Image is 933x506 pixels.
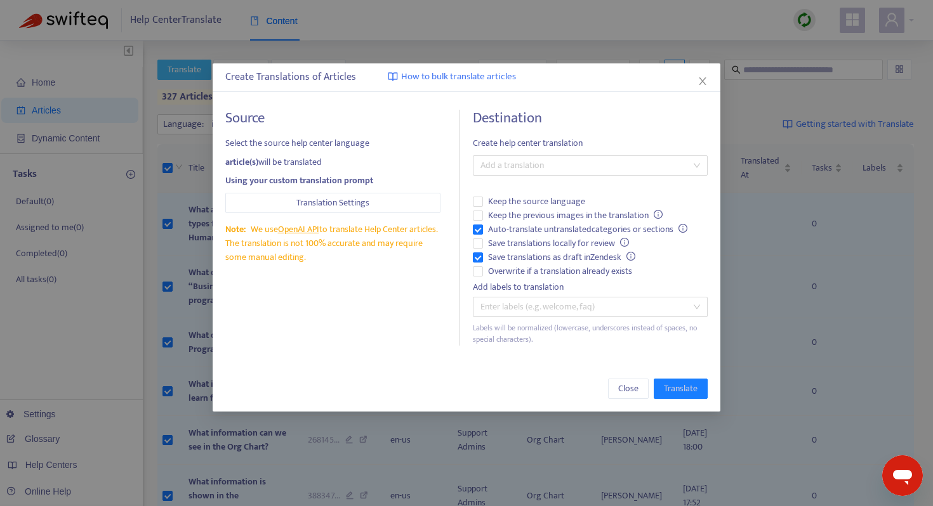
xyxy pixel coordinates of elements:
span: How to bulk translate articles [401,70,516,84]
span: info-circle [678,224,687,233]
span: Select the source help center language [225,136,440,150]
span: info-circle [626,252,635,261]
span: close [698,76,708,86]
a: OpenAI API [278,222,319,237]
button: Close [696,74,710,88]
span: Note: [225,222,246,237]
h4: Destination [473,110,708,127]
button: Translate [654,379,708,399]
span: Auto-translate untranslated categories or sections [483,223,692,237]
span: Save translations locally for review [483,237,634,250]
a: How to bulk translate articles [388,70,516,84]
img: image-link [388,72,398,82]
button: Close [608,379,649,399]
span: Keep the previous images in the translation [483,209,668,223]
button: Translation Settings [225,193,440,213]
span: info-circle [654,210,663,219]
span: Create help center translation [473,136,708,150]
span: info-circle [620,238,629,247]
div: Using your custom translation prompt [225,174,440,188]
span: Overwrite if a translation already exists [483,264,637,278]
div: Create Translations of Articles [225,70,708,85]
div: We use to translate Help Center articles. The translation is not 100% accurate and may require so... [225,223,440,264]
span: Keep the source language [483,195,590,209]
span: Close [618,382,639,396]
iframe: Botón para iniciar la ventana de mensajería [882,455,923,496]
span: Save translations as draft in Zendesk [483,250,640,264]
div: will be translated [225,155,440,169]
div: Add labels to translation [473,280,708,294]
h4: Source [225,110,440,127]
span: Translation Settings [296,196,369,210]
strong: article(s) [225,155,258,169]
div: Labels will be normalized (lowercase, underscores instead of spaces, no special characters). [473,322,708,346]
